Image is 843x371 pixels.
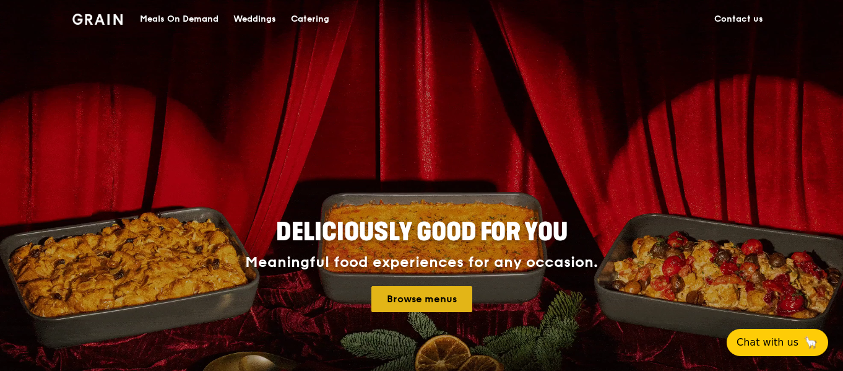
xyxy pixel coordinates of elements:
button: Chat with us🦙 [727,329,828,356]
div: Meaningful food experiences for any occasion. [199,254,644,271]
span: Deliciously good for you [276,217,568,247]
div: Meals On Demand [140,1,218,38]
span: Chat with us [737,335,798,350]
img: Grain [72,14,123,25]
span: 🦙 [803,335,818,350]
a: Catering [283,1,337,38]
a: Contact us [707,1,771,38]
a: Weddings [226,1,283,38]
div: Catering [291,1,329,38]
div: Weddings [233,1,276,38]
a: Browse menus [371,286,472,312]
